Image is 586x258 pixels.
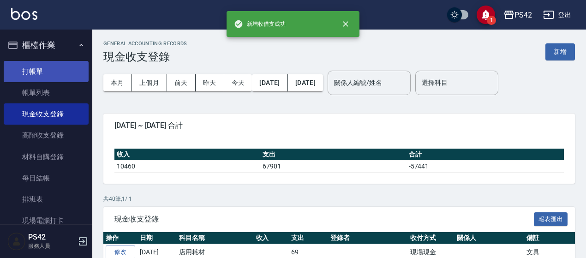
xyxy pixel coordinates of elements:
th: 操作 [103,232,138,244]
a: 高階收支登錄 [4,125,89,146]
button: 登出 [539,6,575,24]
button: 上個月 [132,74,167,91]
th: 日期 [138,232,177,244]
button: 新增 [545,43,575,60]
a: 每日結帳 [4,168,89,189]
h2: GENERAL ACCOUNTING RECORDS [103,41,187,47]
div: PS42 [514,9,532,21]
a: 帳單列表 [4,82,89,103]
button: [DATE] [288,74,323,91]
h5: PS42 [28,233,75,242]
td: 10460 [114,160,260,172]
span: [DATE] ~ [DATE] 合計 [114,121,564,130]
a: 材料自購登錄 [4,146,89,168]
a: 現金收支登錄 [4,103,89,125]
button: PS42 [500,6,536,24]
span: 現金收支登錄 [114,215,534,224]
a: 新增 [545,47,575,56]
th: 收入 [114,149,260,161]
button: 櫃檯作業 [4,33,89,57]
th: 科目名稱 [177,232,254,244]
td: 67901 [260,160,406,172]
a: 報表匯出 [534,214,568,223]
th: 登錄者 [328,232,408,244]
img: Logo [11,8,37,20]
p: 服務人員 [28,242,75,250]
img: Person [7,232,26,251]
button: 本月 [103,74,132,91]
button: [DATE] [252,74,287,91]
span: 1 [487,16,496,25]
th: 收入 [254,232,289,244]
th: 支出 [289,232,328,244]
button: 今天 [224,74,252,91]
p: 共 40 筆, 1 / 1 [103,195,575,203]
button: save [477,6,495,24]
button: 昨天 [196,74,224,91]
button: 前天 [167,74,196,91]
th: 關係人 [454,232,524,244]
button: close [335,14,356,34]
button: 報表匯出 [534,212,568,227]
a: 打帳單 [4,61,89,82]
th: 合計 [407,149,564,161]
th: 支出 [260,149,406,161]
a: 排班表 [4,189,89,210]
span: 新增收借支成功 [234,19,286,29]
th: 收付方式 [408,232,454,244]
td: -57441 [407,160,564,172]
h3: 現金收支登錄 [103,50,187,63]
a: 現場電腦打卡 [4,210,89,231]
